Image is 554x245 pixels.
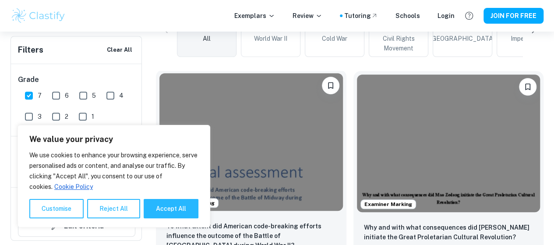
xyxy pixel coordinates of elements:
span: Imperialism [511,34,542,43]
span: [GEOGRAPHIC_DATA] [430,34,495,43]
button: Clear All [105,43,134,57]
a: Login [438,11,455,21]
button: Please log in to bookmark exemplars [322,77,339,94]
a: Tutoring [344,11,378,21]
p: We use cookies to enhance your browsing experience, serve personalised ads or content, and analys... [29,150,198,192]
span: Cold War [322,34,347,43]
button: Please log in to bookmark exemplars [519,78,536,96]
span: 2 [65,112,68,121]
span: 1 [92,112,94,121]
span: 7 [38,91,42,100]
p: Why and with what consequences did Mao Zedong initiate the Great Proletarian Cultural Revolution? [364,223,533,242]
span: All [203,34,211,43]
a: Cookie Policy [54,183,93,191]
img: Clastify logo [11,7,66,25]
p: We value your privacy [29,134,198,145]
span: 6 [65,91,69,100]
a: Schools [395,11,420,21]
button: JOIN FOR FREE [483,8,543,24]
span: 4 [119,91,124,100]
div: We value your privacy [18,125,210,227]
span: World War II [254,34,287,43]
p: Review [293,11,322,21]
p: Exemplars [234,11,275,21]
img: History IA example thumbnail: Why and with what consequences did Mao Z [357,75,540,212]
button: Reject All [87,199,140,218]
button: Help and Feedback [462,8,476,23]
span: Examiner Marking [361,200,416,208]
span: Civil Rights Movement [373,34,424,53]
img: History IA example thumbnail: To what extent did American code-breakin [159,73,343,211]
span: 3 [38,112,42,121]
span: 5 [92,91,96,100]
button: Customise [29,199,84,218]
button: Accept All [144,199,198,218]
h6: Filters [18,44,43,56]
h6: Grade [18,75,135,85]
